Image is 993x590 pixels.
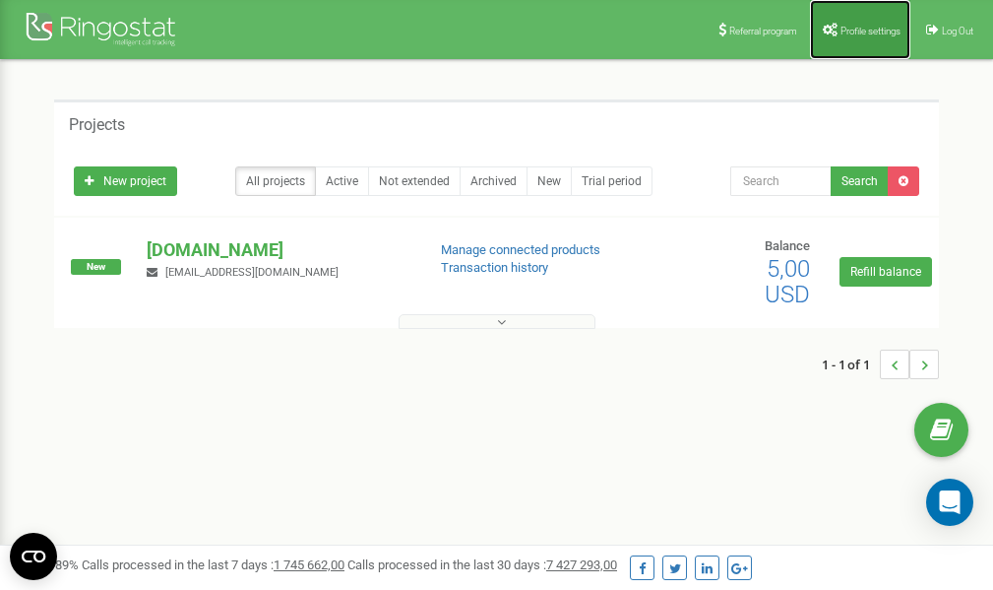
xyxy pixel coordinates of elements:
[315,166,369,196] a: Active
[765,238,810,253] span: Balance
[71,259,121,275] span: New
[460,166,528,196] a: Archived
[368,166,461,196] a: Not extended
[527,166,572,196] a: New
[942,26,973,36] span: Log Out
[822,350,880,379] span: 1 - 1 of 1
[926,479,973,526] div: Open Intercom Messenger
[822,330,939,399] nav: ...
[74,166,177,196] a: New project
[840,26,900,36] span: Profile settings
[82,557,344,572] span: Calls processed in the last 7 days :
[831,166,889,196] button: Search
[10,533,57,580] button: Open CMP widget
[235,166,316,196] a: All projects
[839,257,932,287] a: Refill balance
[441,242,600,257] a: Manage connected products
[347,557,617,572] span: Calls processed in the last 30 days :
[69,116,125,134] h5: Projects
[765,255,810,308] span: 5,00 USD
[546,557,617,572] u: 7 427 293,00
[274,557,344,572] u: 1 745 662,00
[165,266,339,279] span: [EMAIL_ADDRESS][DOMAIN_NAME]
[729,26,797,36] span: Referral program
[571,166,652,196] a: Trial period
[730,166,832,196] input: Search
[147,237,408,263] p: [DOMAIN_NAME]
[441,260,548,275] a: Transaction history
